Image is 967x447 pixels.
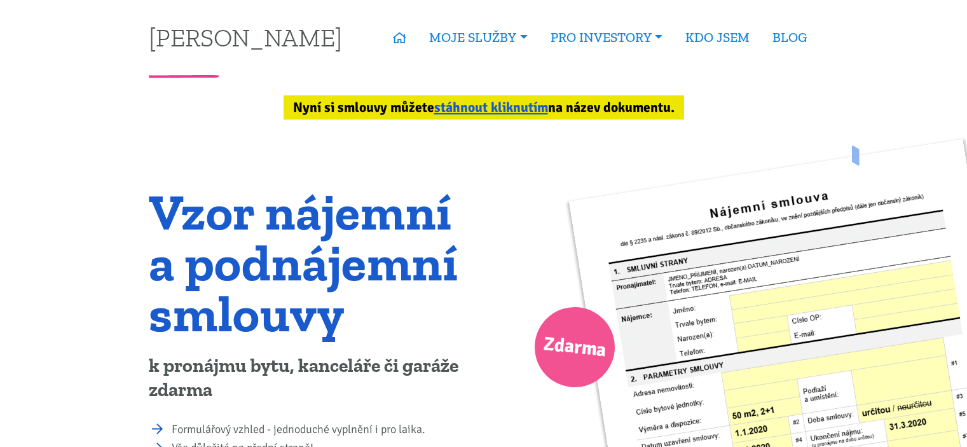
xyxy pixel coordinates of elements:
a: [PERSON_NAME] [149,25,342,50]
a: KDO JSEM [674,23,761,52]
a: MOJE SLUŽBY [418,23,538,52]
li: Formulářový vzhled - jednoduché vyplnění i pro laika. [172,421,475,439]
div: Nyní si smlouvy můžete na název dokumentu. [284,95,684,120]
p: k pronájmu bytu, kanceláře či garáže zdarma [149,354,475,402]
a: stáhnout kliknutím [434,99,548,116]
a: BLOG [761,23,818,52]
a: PRO INVESTORY [539,23,674,52]
span: Zdarma [542,327,608,368]
h1: Vzor nájemní a podnájemní smlouvy [149,186,475,339]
